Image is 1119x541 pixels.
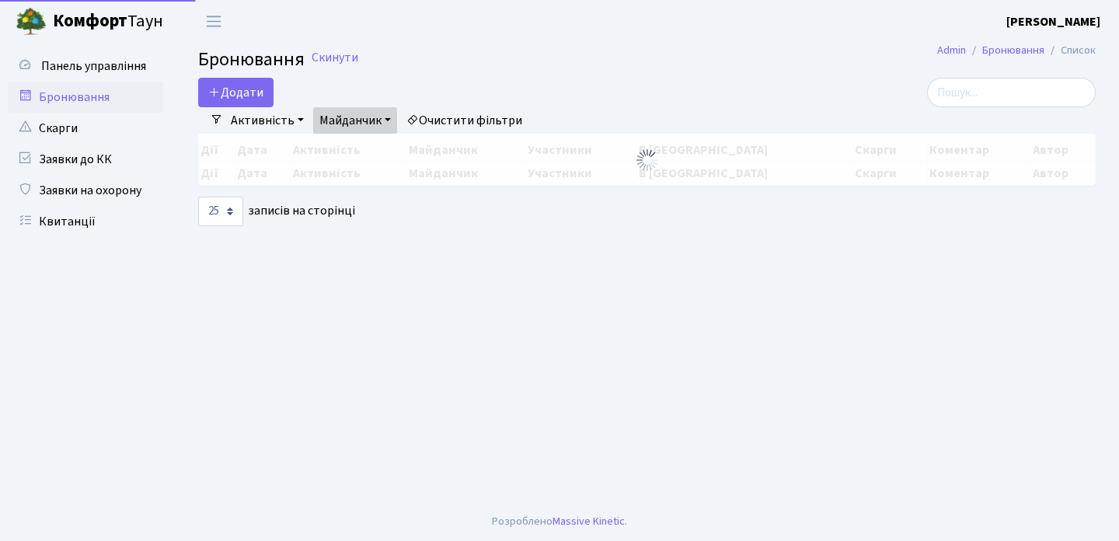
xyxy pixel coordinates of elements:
[1006,13,1100,30] b: [PERSON_NAME]
[312,51,358,65] a: Скинути
[914,34,1119,67] nav: breadcrumb
[194,9,233,34] button: Переключити навігацію
[198,197,243,226] select: записів на сторінці
[553,513,625,529] a: Massive Kinetic
[1044,42,1096,59] li: Список
[53,9,163,35] span: Таун
[635,148,660,173] img: Обробка...
[8,175,163,206] a: Заявки на охорону
[225,107,310,134] a: Активність
[8,51,163,82] a: Панель управління
[16,6,47,37] img: logo.png
[53,9,127,33] b: Комфорт
[8,113,163,144] a: Скарги
[8,82,163,113] a: Бронювання
[41,58,146,75] span: Панель управління
[198,197,355,226] label: записів на сторінці
[8,144,163,175] a: Заявки до КК
[927,78,1096,107] input: Пошук...
[492,513,627,530] div: Розроблено .
[198,78,274,107] button: Додати
[8,206,163,237] a: Квитанції
[1006,12,1100,31] a: [PERSON_NAME]
[937,42,966,58] a: Admin
[313,107,397,134] a: Майданчик
[198,46,305,73] span: Бронювання
[982,42,1044,58] a: Бронювання
[400,107,528,134] a: Очистити фільтри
